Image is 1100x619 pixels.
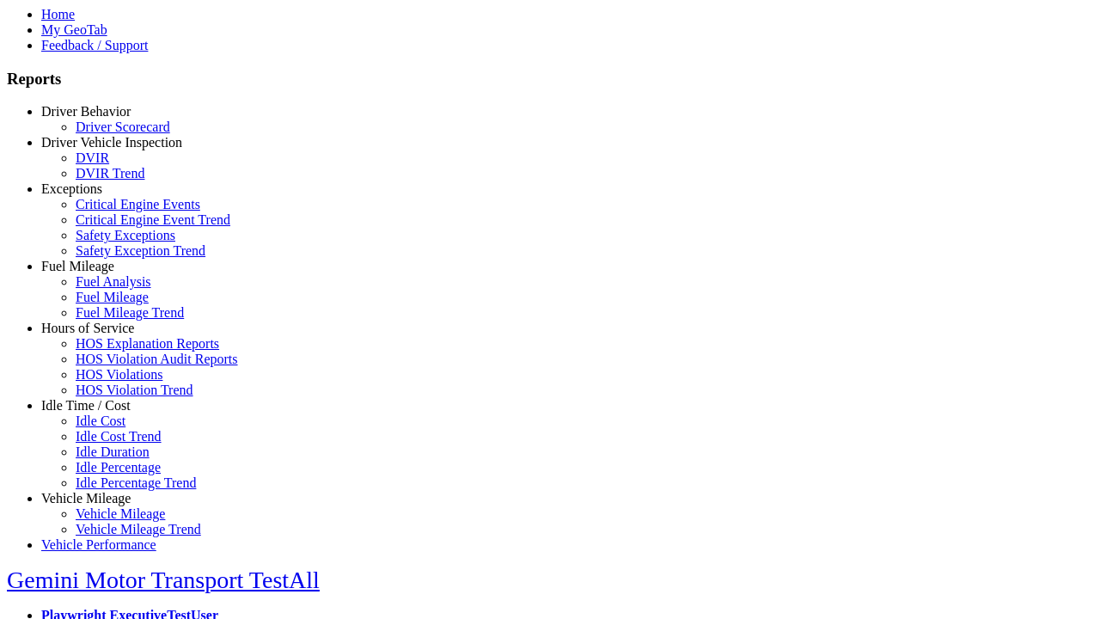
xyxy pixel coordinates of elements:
a: Idle Percentage [76,460,161,475]
a: Idle Percentage Trend [76,475,196,490]
a: Idle Time / Cost [41,398,131,413]
a: Driver Behavior [41,104,131,119]
a: Feedback / Support [41,38,148,52]
a: Hours of Service [41,321,134,335]
a: Idle Cost [76,414,125,428]
a: Fuel Analysis [76,274,151,289]
a: Safety Exceptions [76,228,175,242]
a: HOS Violation Audit Reports [76,352,238,366]
a: Fuel Mileage [41,259,114,273]
a: DVIR [76,150,109,165]
a: Driver Vehicle Inspection [41,135,182,150]
a: Vehicle Mileage [41,491,131,506]
a: HOS Explanation Reports [76,336,219,351]
a: Vehicle Performance [41,537,156,552]
a: My GeoTab [41,22,107,37]
a: Driver Scorecard [76,120,170,134]
a: Idle Duration [76,444,150,459]
h3: Reports [7,70,1093,89]
a: Idle Cost Trend [76,429,162,444]
a: Fuel Mileage Trend [76,305,184,320]
a: Gemini Motor Transport TestAll [7,567,320,593]
a: Critical Engine Events [76,197,200,211]
a: Fuel Mileage [76,290,149,304]
a: Exceptions [41,181,102,196]
a: Vehicle Mileage Trend [76,522,201,536]
a: HOS Violation Trend [76,383,193,397]
a: Safety Exception Trend [76,243,205,258]
a: HOS Violations [76,367,162,382]
a: Home [41,7,75,21]
a: Vehicle Mileage [76,506,165,521]
a: DVIR Trend [76,166,144,181]
a: Critical Engine Event Trend [76,212,230,227]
